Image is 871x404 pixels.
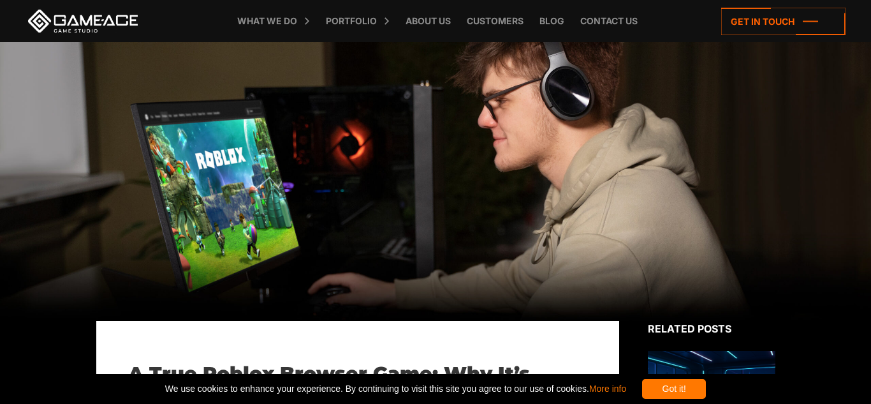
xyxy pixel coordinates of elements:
a: More info [589,384,626,394]
span: We use cookies to enhance your experience. By continuing to visit this site you agree to our use ... [165,379,626,399]
div: Related posts [648,321,775,336]
a: Get in touch [721,8,845,35]
div: Got it! [642,379,706,399]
